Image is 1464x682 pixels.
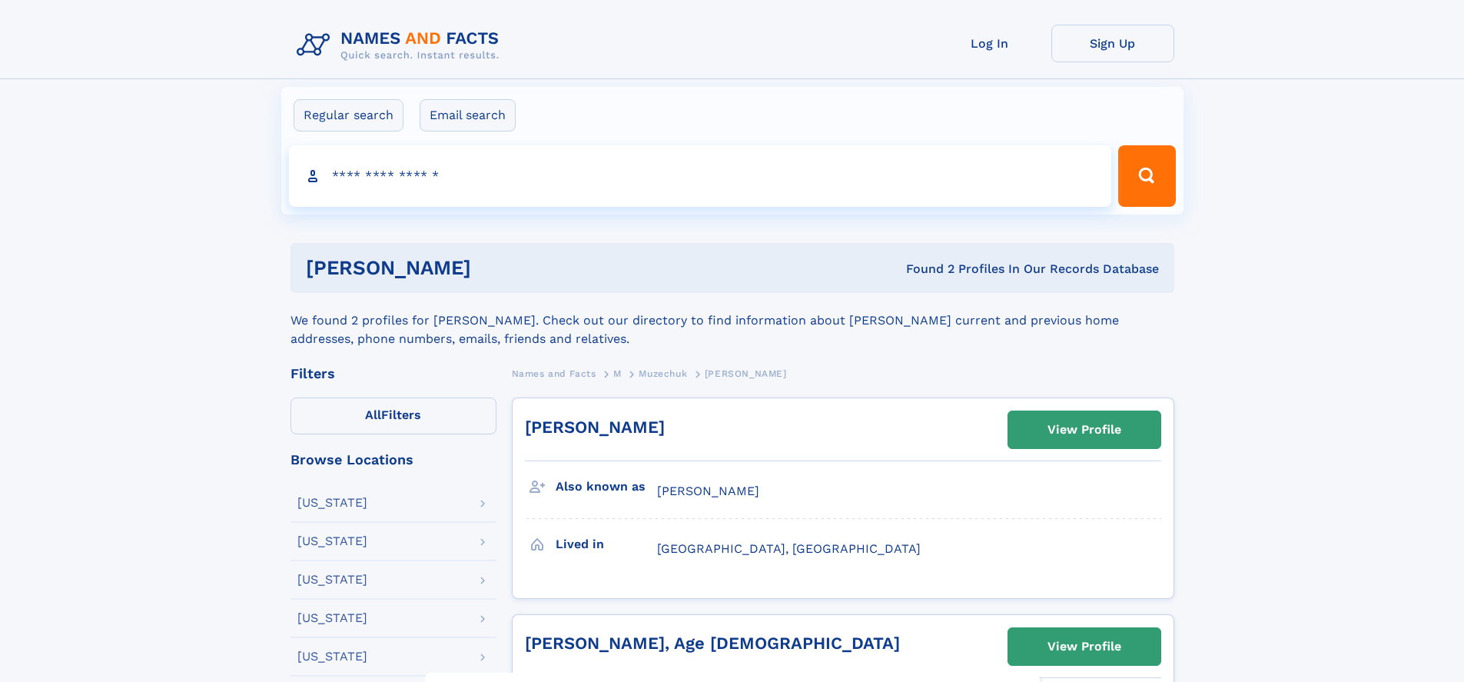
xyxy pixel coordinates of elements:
[525,634,900,653] a: [PERSON_NAME], Age [DEMOGRAPHIC_DATA]
[297,612,367,624] div: [US_STATE]
[705,368,787,379] span: [PERSON_NAME]
[290,367,496,381] div: Filters
[1047,629,1121,664] div: View Profile
[290,293,1174,348] div: We found 2 profiles for [PERSON_NAME]. Check out our directory to find information about [PERSON_...
[1008,411,1160,448] a: View Profile
[1118,145,1175,207] button: Search Button
[639,364,687,383] a: Muzechuk
[297,574,367,586] div: [US_STATE]
[556,474,657,500] h3: Also known as
[613,368,622,379] span: M
[297,650,367,663] div: [US_STATE]
[639,368,687,379] span: Muzechuk
[297,535,367,547] div: [US_STATE]
[657,541,921,556] span: [GEOGRAPHIC_DATA], [GEOGRAPHIC_DATA]
[613,364,622,383] a: M
[420,99,516,131] label: Email search
[556,531,657,557] h3: Lived in
[297,497,367,509] div: [US_STATE]
[1008,628,1160,665] a: View Profile
[525,418,665,437] a: [PERSON_NAME]
[289,145,1112,207] input: search input
[657,484,759,498] span: [PERSON_NAME]
[290,398,496,434] label: Filters
[1051,25,1174,62] a: Sign Up
[290,453,496,467] div: Browse Locations
[512,364,596,383] a: Names and Facts
[689,261,1159,278] div: Found 2 Profiles In Our Records Database
[290,25,512,66] img: Logo Names and Facts
[306,258,689,278] h1: [PERSON_NAME]
[294,99,403,131] label: Regular search
[365,408,381,422] span: All
[1047,412,1121,447] div: View Profile
[928,25,1051,62] a: Log In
